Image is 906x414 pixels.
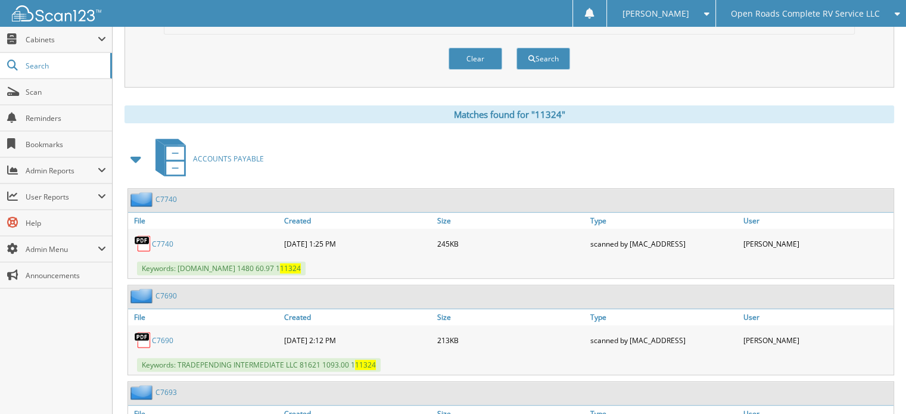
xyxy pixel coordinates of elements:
a: File [128,213,281,229]
span: Announcements [26,270,106,281]
div: [DATE] 1:25 PM [281,232,434,256]
button: Clear [449,48,502,70]
a: C7740 [155,194,177,204]
span: User Reports [26,192,98,202]
span: Admin Reports [26,166,98,176]
div: 245KB [434,232,587,256]
a: C7690 [152,335,173,345]
div: 213KB [434,328,587,352]
img: scan123-logo-white.svg [12,5,101,21]
div: [PERSON_NAME] [740,232,893,256]
div: Matches found for "11324" [124,105,894,123]
div: [DATE] 2:12 PM [281,328,434,352]
div: scanned by [MAC_ADDRESS] [587,232,740,256]
img: folder2.png [130,385,155,400]
span: Reminders [26,113,106,123]
span: 11324 [355,360,376,370]
img: PDF.png [134,235,152,253]
span: Keywords: [DOMAIN_NAME] 1480 60.97 1 [137,262,306,275]
a: User [740,213,893,229]
a: Created [281,309,434,325]
div: scanned by [MAC_ADDRESS] [587,328,740,352]
a: File [128,309,281,325]
span: Keywords: TRADEPENDING INTERMEDIATE LLC 81621 1093.00 1 [137,358,381,372]
span: [PERSON_NAME] [622,10,689,17]
span: Bookmarks [26,139,106,150]
span: Search [26,61,104,71]
a: Created [281,213,434,229]
a: Type [587,309,740,325]
a: C7693 [155,387,177,397]
div: [PERSON_NAME] [740,328,893,352]
span: 11324 [280,263,301,273]
span: Scan [26,87,106,97]
span: Cabinets [26,35,98,45]
a: User [740,309,893,325]
a: Size [434,309,587,325]
img: folder2.png [130,288,155,303]
img: folder2.png [130,192,155,207]
img: PDF.png [134,331,152,349]
button: Search [516,48,570,70]
a: C7690 [155,291,177,301]
iframe: Chat Widget [846,357,906,414]
a: C7740 [152,239,173,249]
a: ACCOUNTS PAYABLE [148,135,264,182]
a: Size [434,213,587,229]
span: Admin Menu [26,244,98,254]
a: Type [587,213,740,229]
span: Open Roads Complete RV Service LLC [731,10,880,17]
span: Help [26,218,106,228]
span: ACCOUNTS PAYABLE [193,154,264,164]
